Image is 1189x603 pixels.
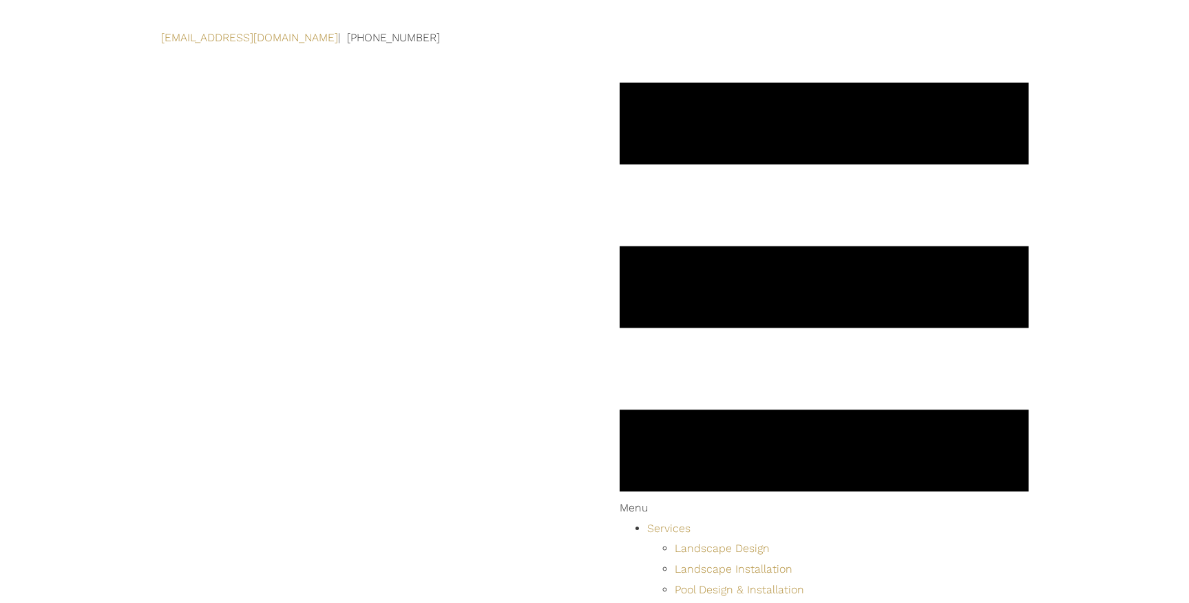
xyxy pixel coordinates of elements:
a: Pool Design & Installation [675,583,804,596]
span: Menu [620,501,648,514]
svg: uabb-menu-toggle [620,83,1029,491]
a: [EMAIL_ADDRESS][DOMAIN_NAME] [161,31,338,44]
a: Landscape Design [675,542,770,555]
a: Landscape Installation [675,562,792,575]
a: Services [647,522,691,535]
p: | [PHONE_NUMBER] [161,28,440,48]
